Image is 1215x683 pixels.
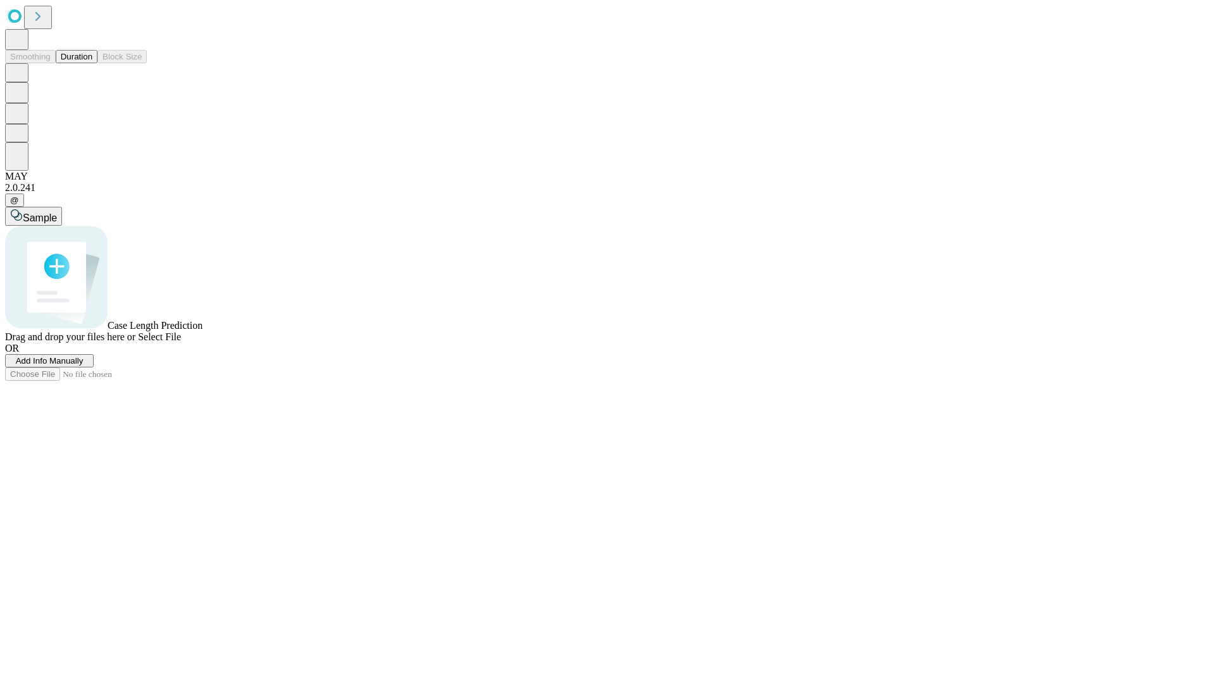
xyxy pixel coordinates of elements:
[5,354,94,367] button: Add Info Manually
[16,356,84,366] span: Add Info Manually
[5,331,135,342] span: Drag and drop your files here or
[97,50,147,63] button: Block Size
[138,331,181,342] span: Select File
[56,50,97,63] button: Duration
[5,194,24,207] button: @
[5,343,19,354] span: OR
[10,195,19,205] span: @
[108,320,202,331] span: Case Length Prediction
[5,182,1210,194] div: 2.0.241
[5,50,56,63] button: Smoothing
[5,171,1210,182] div: MAY
[23,212,57,223] span: Sample
[5,207,62,226] button: Sample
